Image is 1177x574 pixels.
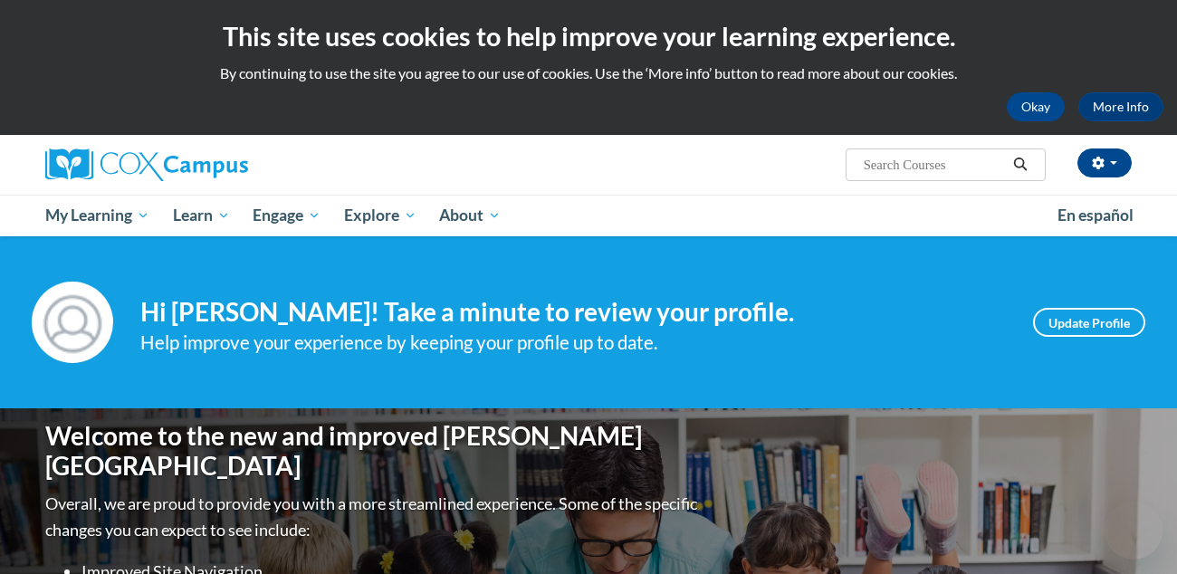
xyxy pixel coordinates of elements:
[14,63,1163,83] p: By continuing to use the site you agree to our use of cookies. Use the ‘More info’ button to read...
[1007,92,1065,121] button: Okay
[173,205,230,226] span: Learn
[33,195,161,236] a: My Learning
[1077,148,1132,177] button: Account Settings
[1033,308,1145,337] a: Update Profile
[1078,92,1163,121] a: More Info
[344,205,416,226] span: Explore
[45,205,149,226] span: My Learning
[45,148,389,181] a: Cox Campus
[45,421,702,482] h1: Welcome to the new and improved [PERSON_NAME][GEOGRAPHIC_DATA]
[1046,196,1145,234] a: En español
[1057,206,1134,225] span: En español
[14,18,1163,54] h2: This site uses cookies to help improve your learning experience.
[45,148,248,181] img: Cox Campus
[428,195,513,236] a: About
[161,195,242,236] a: Learn
[1007,154,1034,176] button: Search
[18,195,1159,236] div: Main menu
[1105,502,1163,560] iframe: Button to launch messaging window
[32,282,113,363] img: Profile Image
[332,195,428,236] a: Explore
[439,205,501,226] span: About
[140,328,1006,358] div: Help improve your experience by keeping your profile up to date.
[862,154,1007,176] input: Search Courses
[241,195,332,236] a: Engage
[45,491,702,543] p: Overall, we are proud to provide you with a more streamlined experience. Some of the specific cha...
[140,297,1006,328] h4: Hi [PERSON_NAME]! Take a minute to review your profile.
[253,205,321,226] span: Engage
